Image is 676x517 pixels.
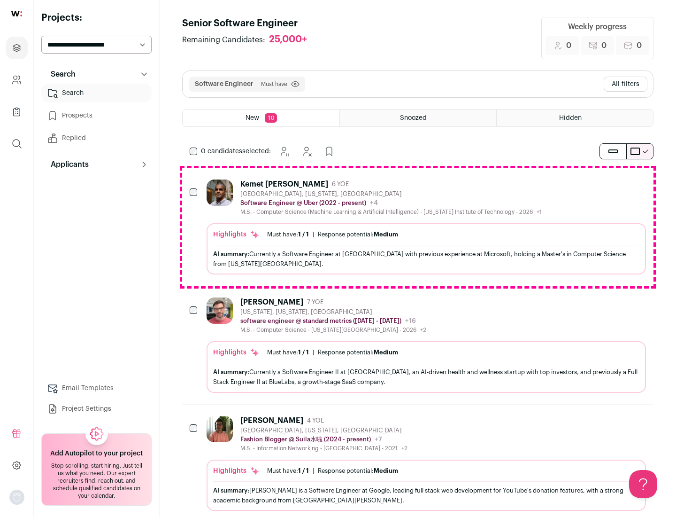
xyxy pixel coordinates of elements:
[318,467,398,475] div: Response potential:
[207,416,233,442] img: ebffc8b94a612106133ad1a79c5dcc917f1f343d62299c503ebb759c428adb03.jpg
[240,326,426,334] div: M.S. - Computer Science - [US_STATE][GEOGRAPHIC_DATA] - 2026
[47,462,146,500] div: Stop scrolling, start hiring. Just tell us what you need. Our expert recruiters find, reach out, ...
[298,468,309,474] span: 1 / 1
[240,208,542,216] div: M.S. - Computer Science (Machine Learning & Artificial Intelligence) - [US_STATE] Institute of Te...
[11,11,22,16] img: wellfound-shorthand-0d5821cbd27db2630d0214b213865d53afaa358527fdda9d0ea32b1df1b89c2c.svg
[637,40,642,51] span: 0
[207,180,233,206] img: 1d26598260d5d9f7a69202d59cf331847448e6cffe37083edaed4f8fc8795bfe
[601,40,607,51] span: 0
[267,467,309,475] div: Must have:
[213,369,249,375] span: AI summary:
[332,180,349,188] span: 6 YOE
[240,436,371,443] p: Fashion Blogger @ Suila水啦 (2024 - present)
[9,490,24,505] img: nopic.png
[261,80,287,88] span: Must have
[374,349,398,355] span: Medium
[267,231,309,238] div: Must have:
[41,433,152,506] a: Add Autopilot to your project Stop scrolling, start hiring. Just tell us what you need. Our exper...
[566,40,571,51] span: 0
[240,308,426,316] div: [US_STATE], [US_STATE], [GEOGRAPHIC_DATA]
[401,446,407,451] span: +2
[41,399,152,418] a: Project Settings
[298,349,309,355] span: 1 / 1
[41,379,152,398] a: Email Templates
[41,84,152,102] a: Search
[213,487,249,493] span: AI summary:
[207,298,233,324] img: 0fb184815f518ed3bcaf4f46c87e3bafcb34ea1ec747045ab451f3ffb05d485a
[45,159,89,170] p: Applicants
[6,37,28,59] a: Projects
[297,142,316,161] button: Hide
[240,298,303,307] div: [PERSON_NAME]
[9,490,24,505] button: Open dropdown
[213,466,260,476] div: Highlights
[318,349,398,356] div: Response potential:
[267,349,398,356] ul: |
[604,77,647,92] button: All filters
[497,110,653,126] a: Hidden
[41,11,152,24] h2: Projects:
[240,190,542,198] div: [GEOGRAPHIC_DATA], [US_STATE], [GEOGRAPHIC_DATA]
[307,417,324,424] span: 4 YOE
[41,129,152,148] a: Replied
[213,249,639,269] div: Currently a Software Engineer at [GEOGRAPHIC_DATA] with previous experience at Microsoft, holding...
[320,142,338,161] button: Add to Prospects
[267,349,309,356] div: Must have:
[207,298,646,392] a: [PERSON_NAME] 7 YOE [US_STATE], [US_STATE], [GEOGRAPHIC_DATA] software engineer @ standard metric...
[559,115,582,121] span: Hidden
[41,65,152,84] button: Search
[240,317,401,325] p: software engineer @ standard metrics ([DATE] - [DATE])
[213,230,260,239] div: Highlights
[275,142,293,161] button: Snooze
[50,449,143,458] h2: Add Autopilot to your project
[213,251,249,257] span: AI summary:
[340,110,496,126] a: Snoozed
[213,486,639,505] div: [PERSON_NAME] is a Software Engineer at Google, leading full stack web development for YouTube's ...
[240,445,407,452] div: M.S. - Information Networking - [GEOGRAPHIC_DATA] - 2021
[374,231,398,237] span: Medium
[195,79,253,89] button: Software Engineer
[213,367,639,387] div: Currently a Software Engineer II at [GEOGRAPHIC_DATA], an AI-driven health and wellness startup w...
[420,327,426,333] span: +2
[298,231,309,237] span: 1 / 1
[537,209,542,215] span: +1
[240,427,407,434] div: [GEOGRAPHIC_DATA], [US_STATE], [GEOGRAPHIC_DATA]
[246,115,259,121] span: New
[405,318,416,324] span: +16
[6,69,28,91] a: Company and ATS Settings
[400,115,427,121] span: Snoozed
[240,416,303,425] div: [PERSON_NAME]
[201,147,271,156] span: selected:
[240,199,366,207] p: Software Engineer @ Uber (2022 - present)
[318,231,398,238] div: Response potential:
[201,148,242,155] span: 0 candidates
[41,155,152,174] button: Applicants
[207,416,646,511] a: [PERSON_NAME] 4 YOE [GEOGRAPHIC_DATA], [US_STATE], [GEOGRAPHIC_DATA] Fashion Blogger @ Suila水啦 (2...
[374,468,398,474] span: Medium
[265,113,277,123] span: 10
[307,298,323,306] span: 7 YOE
[568,21,627,32] div: Weekly progress
[6,101,28,123] a: Company Lists
[267,231,398,238] ul: |
[629,470,657,498] iframe: Help Scout Beacon - Open
[269,34,307,46] div: 25,000+
[182,34,265,46] span: Remaining Candidates:
[370,200,378,206] span: +4
[213,348,260,357] div: Highlights
[41,106,152,125] a: Prospects
[207,180,646,274] a: Kemet [PERSON_NAME] 6 YOE [GEOGRAPHIC_DATA], [US_STATE], [GEOGRAPHIC_DATA] Software Engineer @ Ub...
[182,17,316,30] h1: Senior Software Engineer
[240,180,328,189] div: Kemet [PERSON_NAME]
[375,436,382,443] span: +7
[267,467,398,475] ul: |
[45,69,76,80] p: Search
